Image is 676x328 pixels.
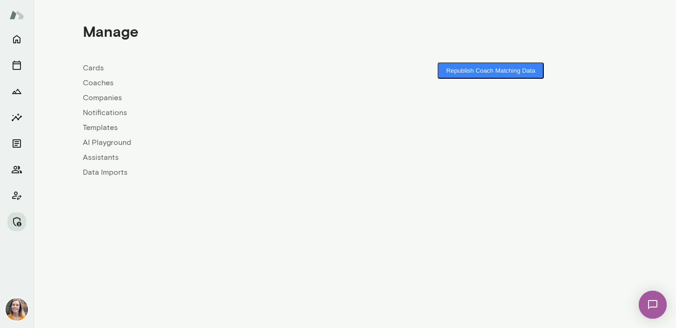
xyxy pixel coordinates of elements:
a: Templates [83,122,355,133]
img: Mento [9,6,24,24]
a: Assistants [83,152,355,163]
button: Documents [7,134,26,153]
a: Notifications [83,107,355,118]
button: Members [7,160,26,179]
a: Coaches [83,77,355,89]
button: Manage [7,212,26,231]
button: Insights [7,108,26,127]
a: AI Playground [83,137,355,148]
button: Growth Plan [7,82,26,101]
a: Data Imports [83,167,355,178]
a: Companies [83,92,355,103]
button: Home [7,30,26,48]
img: Carrie Kelly [6,298,28,321]
h4: Manage [83,22,138,40]
button: Client app [7,186,26,205]
button: Sessions [7,56,26,75]
button: Republish Coach Matching Data [438,62,543,79]
a: Cards [83,62,355,74]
